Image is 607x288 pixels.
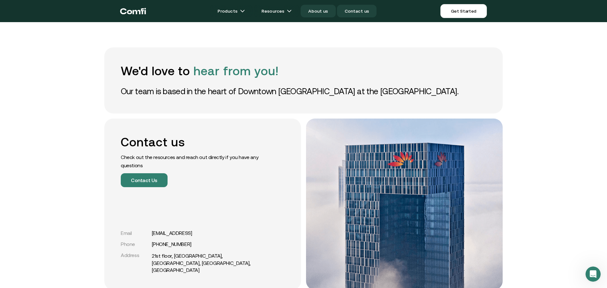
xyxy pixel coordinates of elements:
[121,173,168,187] button: Contact Us
[254,5,299,17] a: Resourcesarrow icons
[121,135,263,149] h2: Contact us
[301,5,335,17] a: About us
[152,252,263,273] a: 21st floor, [GEOGRAPHIC_DATA], [GEOGRAPHIC_DATA], [GEOGRAPHIC_DATA], [GEOGRAPHIC_DATA]
[240,9,245,14] img: arrow icons
[121,230,149,236] div: Email
[586,267,601,282] iframe: Intercom live chat
[152,230,192,236] a: [EMAIL_ADDRESS]
[337,5,377,17] a: Contact us
[193,64,278,78] span: hear from you!
[440,4,487,18] a: Get Started
[121,64,486,78] h1: We'd love to
[210,5,253,17] a: Productsarrow icons
[121,86,486,97] p: Our team is based in the heart of Downtown [GEOGRAPHIC_DATA] at the [GEOGRAPHIC_DATA].
[287,9,292,14] img: arrow icons
[121,241,149,247] div: Phone
[120,2,146,21] a: Return to the top of the Comfi home page
[121,153,263,169] p: Check out the resources and reach out directly if you have any questions
[121,252,149,258] div: Address
[152,241,191,247] a: [PHONE_NUMBER]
